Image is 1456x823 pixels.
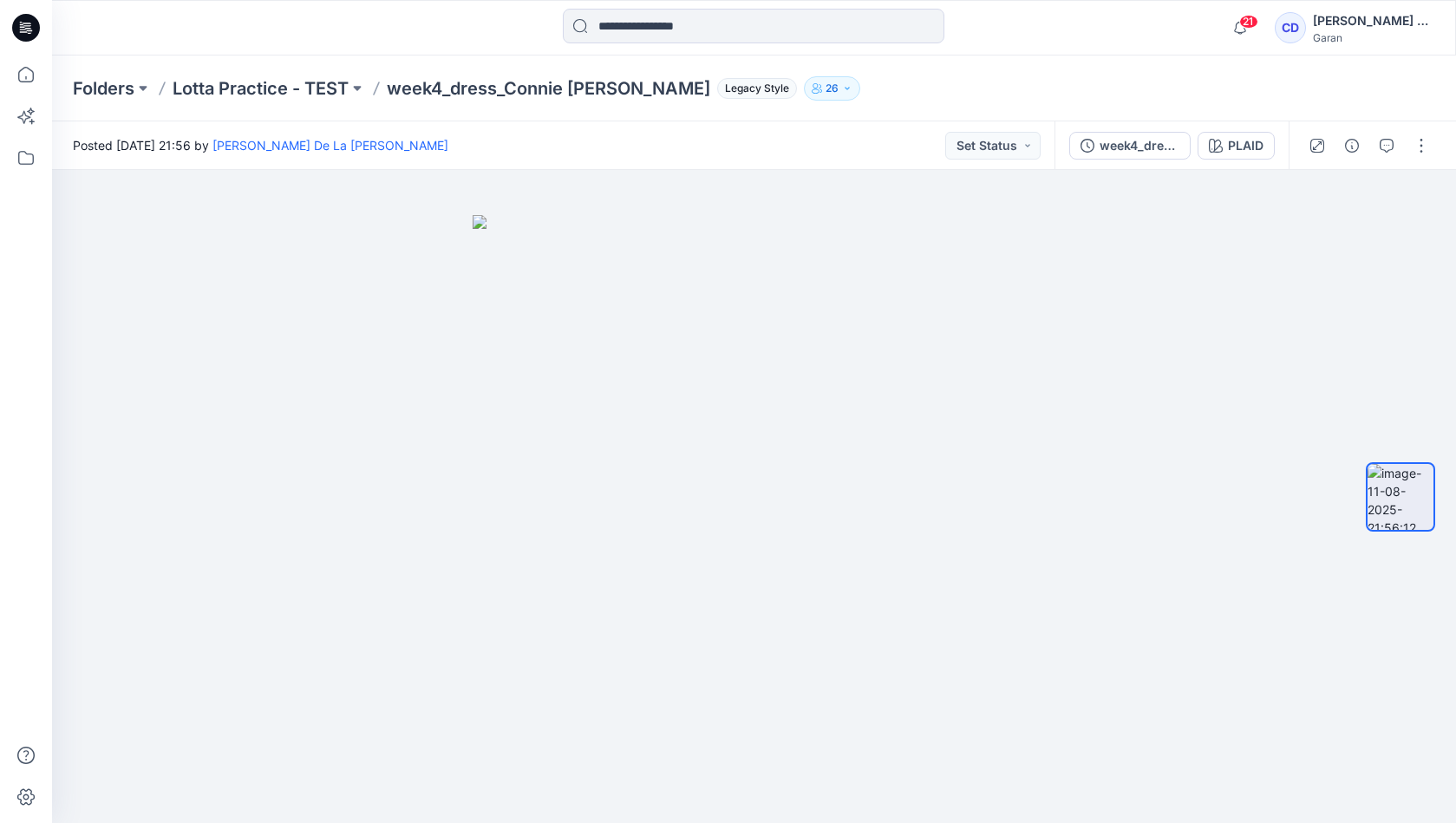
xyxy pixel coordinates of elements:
[1338,132,1366,160] button: Details
[1313,10,1434,31] div: [PERSON_NAME] De La [PERSON_NAME]
[717,78,797,99] span: Legacy Style
[73,136,448,154] span: Posted [DATE] 21:56 by
[1198,132,1275,160] button: PLAID
[1368,464,1433,530] img: image-11-08-2025-21:56:12
[1100,136,1179,155] div: week4_dress_Connie [PERSON_NAME]
[1313,31,1434,44] div: Garan
[826,79,839,98] p: 26
[387,76,710,101] p: week4_dress_Connie [PERSON_NAME]
[212,138,448,153] a: [PERSON_NAME] De La [PERSON_NAME]
[1069,132,1191,160] button: week4_dress_Connie [PERSON_NAME]
[1275,12,1306,43] div: CD
[173,76,349,101] a: Lotta Practice - TEST
[1228,136,1263,155] div: PLAID
[1239,15,1258,29] span: 21
[804,76,860,101] button: 26
[710,76,797,101] button: Legacy Style
[73,76,134,101] a: Folders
